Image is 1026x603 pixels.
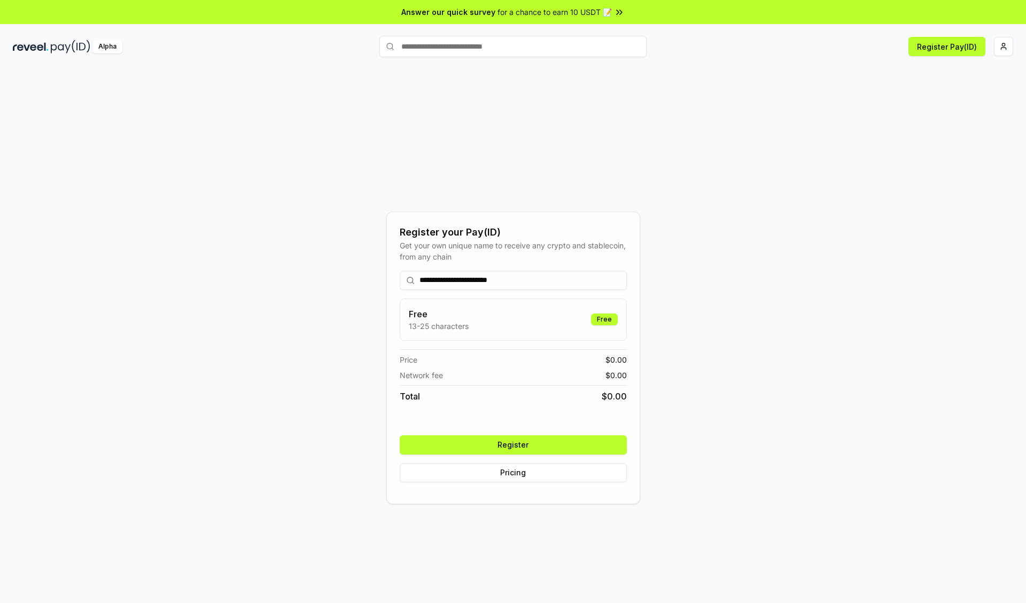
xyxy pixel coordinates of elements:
[409,308,469,320] h3: Free
[51,40,90,53] img: pay_id
[498,6,612,18] span: for a chance to earn 10 USDT 📝
[400,354,417,365] span: Price
[908,37,985,56] button: Register Pay(ID)
[401,6,495,18] span: Answer our quick survey
[409,320,469,332] p: 13-25 characters
[400,435,627,455] button: Register
[591,314,618,325] div: Free
[13,40,49,53] img: reveel_dark
[400,370,443,381] span: Network fee
[400,390,420,403] span: Total
[605,370,627,381] span: $ 0.00
[400,240,627,262] div: Get your own unique name to receive any crypto and stablecoin, from any chain
[400,463,627,482] button: Pricing
[602,390,627,403] span: $ 0.00
[400,225,627,240] div: Register your Pay(ID)
[92,40,122,53] div: Alpha
[605,354,627,365] span: $ 0.00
